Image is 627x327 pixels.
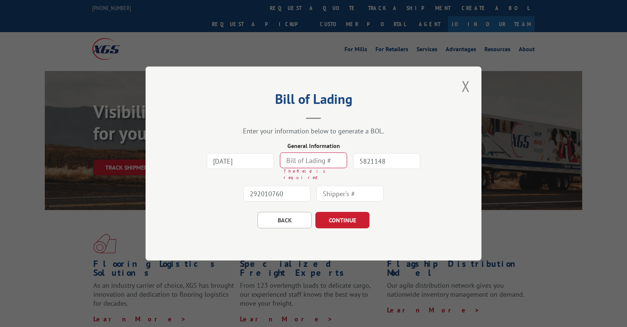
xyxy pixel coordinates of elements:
[243,186,311,201] input: PO #
[459,76,472,96] button: Close modal
[315,212,369,228] button: CONTINUE
[284,168,347,181] div: The field is required
[258,212,312,228] button: BACK
[316,186,384,201] input: Shipper's #
[353,153,420,169] input: Reference #
[183,94,444,108] h2: Bill of Lading
[183,141,444,150] div: General Information
[183,127,444,135] div: Enter your information below to generate a BOL.
[280,152,347,168] input: Bill of Lading #
[207,153,274,169] input: Date (yyyy-mm-dd)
